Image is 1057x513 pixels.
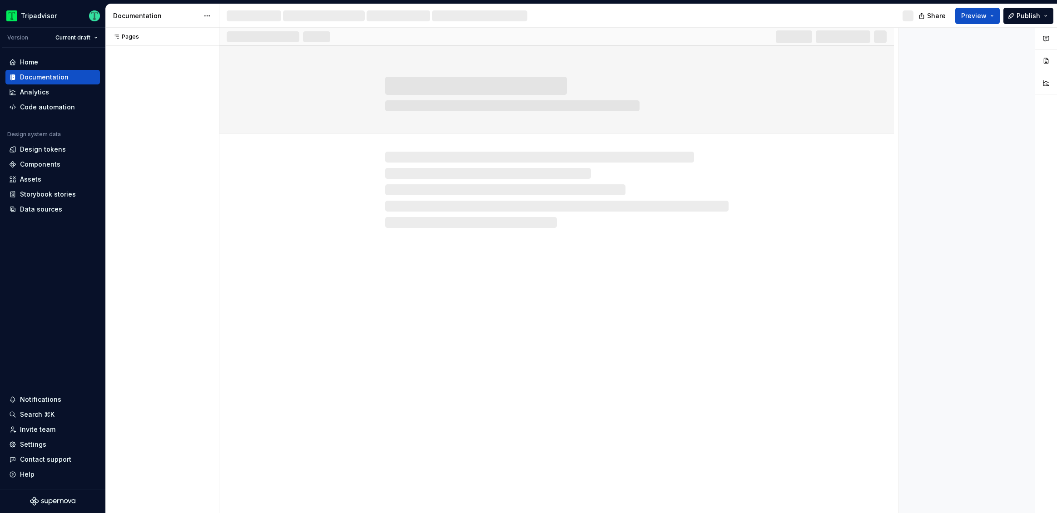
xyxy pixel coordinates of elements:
a: Analytics [5,85,100,99]
div: Code automation [20,103,75,112]
button: Search ⌘K [5,407,100,422]
div: Help [20,470,35,479]
a: Assets [5,172,100,187]
a: Storybook stories [5,187,100,202]
a: Settings [5,437,100,452]
img: 0ed0e8b8-9446-497d-bad0-376821b19aa5.png [6,10,17,21]
a: Documentation [5,70,100,84]
button: Share [914,8,952,24]
div: Design tokens [20,145,66,154]
img: Thomas Dittmer [89,10,100,21]
div: Contact support [20,455,71,464]
button: Publish [1003,8,1053,24]
div: Assets [20,175,41,184]
svg: Supernova Logo [30,497,75,506]
div: Documentation [113,11,199,20]
a: Design tokens [5,142,100,157]
span: Preview [961,11,987,20]
div: Version [7,34,28,41]
div: Home [20,58,38,67]
a: Code automation [5,100,100,114]
div: Notifications [20,395,61,404]
button: Contact support [5,452,100,467]
button: Preview [955,8,1000,24]
div: Invite team [20,425,55,434]
a: Invite team [5,422,100,437]
div: Search ⌘K [20,410,55,419]
a: Data sources [5,202,100,217]
span: Publish [1017,11,1040,20]
span: Current draft [55,34,90,41]
div: Pages [109,33,139,40]
div: Storybook stories [20,190,76,199]
span: Share [927,11,946,20]
button: Current draft [51,31,102,44]
button: Notifications [5,392,100,407]
a: Components [5,157,100,172]
div: Tripadvisor [21,11,57,20]
a: Home [5,55,100,69]
div: Analytics [20,88,49,97]
div: Documentation [20,73,69,82]
div: Components [20,160,60,169]
div: Design system data [7,131,61,138]
button: TripadvisorThomas Dittmer [2,6,104,25]
div: Settings [20,440,46,449]
button: Help [5,467,100,482]
div: Data sources [20,205,62,214]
